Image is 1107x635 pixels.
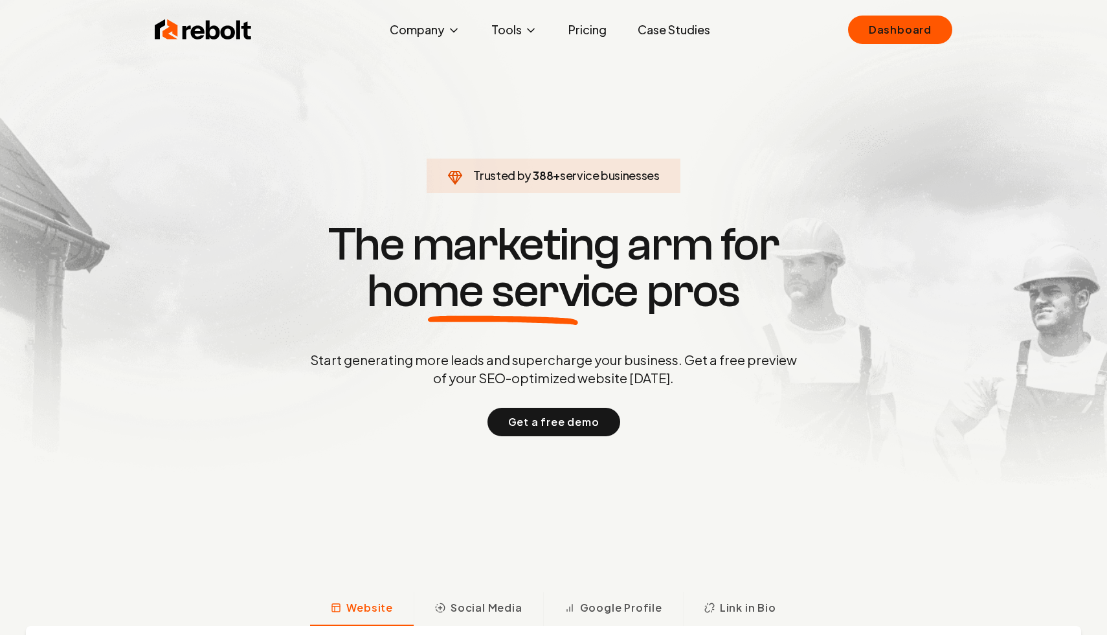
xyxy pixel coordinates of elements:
[346,600,393,616] span: Website
[553,168,560,183] span: +
[543,592,683,626] button: Google Profile
[310,592,414,626] button: Website
[683,592,797,626] button: Link in Bio
[481,17,548,43] button: Tools
[473,168,531,183] span: Trusted by
[533,166,553,184] span: 388
[627,17,721,43] a: Case Studies
[580,600,662,616] span: Google Profile
[155,17,252,43] img: Rebolt Logo
[558,17,617,43] a: Pricing
[720,600,776,616] span: Link in Bio
[451,600,522,616] span: Social Media
[307,351,799,387] p: Start generating more leads and supercharge your business. Get a free preview of your SEO-optimiz...
[379,17,471,43] button: Company
[487,408,620,436] button: Get a free demo
[560,168,660,183] span: service businesses
[243,221,864,315] h1: The marketing arm for pros
[367,268,638,315] span: home service
[848,16,952,44] a: Dashboard
[414,592,543,626] button: Social Media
